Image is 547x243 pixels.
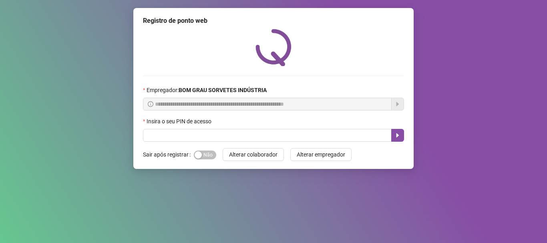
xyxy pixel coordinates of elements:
[148,101,153,107] span: info-circle
[297,150,345,159] span: Alterar empregador
[179,87,267,93] strong: BOM GRAU SORVETES INDÚSTRIA
[255,29,292,66] img: QRPoint
[143,117,217,126] label: Insira o seu PIN de acesso
[147,86,267,94] span: Empregador :
[394,132,401,139] span: caret-right
[229,150,278,159] span: Alterar colaborador
[143,16,404,26] div: Registro de ponto web
[143,148,194,161] label: Sair após registrar
[290,148,352,161] button: Alterar empregador
[223,148,284,161] button: Alterar colaborador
